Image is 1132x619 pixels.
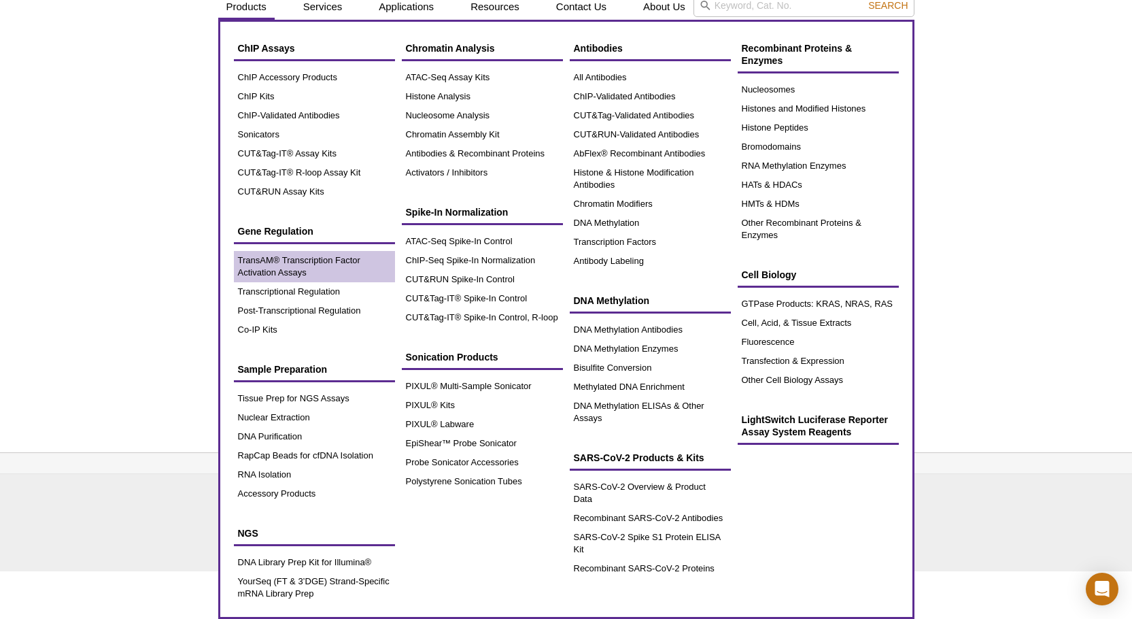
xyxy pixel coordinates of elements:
a: Other Recombinant Proteins & Enzymes [738,214,899,245]
a: YourSeq (FT & 3’DGE) Strand-Specific mRNA Library Prep [234,572,395,603]
span: Sample Preparation [238,364,328,375]
a: TransAM® Transcription Factor Activation Assays [234,251,395,282]
a: NGS [234,520,395,546]
span: Chromatin Analysis [406,43,495,54]
a: DNA Methylation [570,288,731,314]
a: CUT&Tag-IT® Spike-In Control, R-loop [402,308,563,327]
a: Histone & Histone Modification Antibodies [570,163,731,195]
a: Nucleosomes [738,80,899,99]
a: ChIP Assays [234,35,395,61]
a: DNA Methylation ELISAs & Other Assays [570,397,731,428]
a: CUT&RUN Assay Kits [234,182,395,201]
a: Nucleosome Analysis [402,106,563,125]
a: ATAC-Seq Spike-In Control [402,232,563,251]
span: Cell Biology [742,269,797,280]
a: HATs & HDACs [738,175,899,195]
a: DNA Methylation [570,214,731,233]
a: Antibody Labeling [570,252,731,271]
span: DNA Methylation [574,295,649,306]
a: SARS-CoV-2 Overview & Product Data [570,478,731,509]
a: Nuclear Extraction [234,408,395,427]
a: DNA Methylation Antibodies [570,320,731,339]
a: Histones and Modified Histones [738,99,899,118]
a: Methylated DNA Enrichment [570,378,731,397]
a: DNA Library Prep Kit for Illumina® [234,553,395,572]
a: PIXUL® Multi-Sample Sonicator [402,377,563,396]
a: AbFlex® Recombinant Antibodies [570,144,731,163]
a: Spike-In Normalization [402,199,563,225]
a: SARS-CoV-2 Products & Kits [570,445,731,471]
a: CUT&RUN Spike-In Control [402,270,563,289]
span: LightSwitch Luciferase Reporter Assay System Reagents [742,414,888,437]
a: PIXUL® Labware [402,415,563,434]
a: ChIP-Seq Spike-In Normalization [402,251,563,270]
a: Cell Biology [738,262,899,288]
a: Recombinant Proteins & Enzymes [738,35,899,73]
a: CUT&Tag-IT® Assay Kits [234,144,395,163]
a: Accessory Products [234,484,395,503]
a: ChIP-Validated Antibodies [234,106,395,125]
div: Open Intercom Messenger [1086,573,1118,605]
a: Transcriptional Regulation [234,282,395,301]
a: All Antibodies [570,68,731,87]
a: Other Cell Biology Assays [738,371,899,390]
a: Histone Peptides [738,118,899,137]
a: Polystyrene Sonication Tubes [402,472,563,491]
a: RNA Isolation [234,465,395,484]
a: CUT&Tag-IT® R-loop Assay Kit [234,163,395,182]
a: Activators / Inhibitors [402,163,563,182]
a: ChIP Accessory Products [234,68,395,87]
a: Chromatin Assembly Kit [402,125,563,144]
a: Recombinant SARS-CoV-2 Antibodies [570,509,731,528]
a: GTPase Products: KRAS, NRAS, RAS [738,295,899,314]
a: Transfection & Expression [738,352,899,371]
a: Sonication Products [402,344,563,370]
a: Bromodomains [738,137,899,156]
a: ChIP Kits [234,87,395,106]
a: Cell, Acid, & Tissue Extracts [738,314,899,333]
a: Chromatin Analysis [402,35,563,61]
a: ChIP-Validated Antibodies [570,87,731,106]
span: Antibodies [574,43,623,54]
a: Gene Regulation [234,218,395,244]
a: Transcription Factors [570,233,731,252]
a: CUT&RUN-Validated Antibodies [570,125,731,144]
a: DNA Methylation Enzymes [570,339,731,358]
a: PIXUL® Kits [402,396,563,415]
a: Fluorescence [738,333,899,352]
a: Co-IP Kits [234,320,395,339]
a: Histone Analysis [402,87,563,106]
a: Recombinant SARS-CoV-2 Proteins [570,559,731,578]
span: Spike-In Normalization [406,207,509,218]
a: Tissue Prep for NGS Assays [234,389,395,408]
a: Sonicators [234,125,395,144]
a: ATAC-Seq Assay Kits [402,68,563,87]
a: Bisulfite Conversion [570,358,731,378]
a: EpiShear™ Probe Sonicator [402,434,563,453]
a: RapCap Beads for cfDNA Isolation [234,446,395,465]
span: SARS-CoV-2 Products & Kits [574,452,704,463]
a: CUT&Tag-Validated Antibodies [570,106,731,125]
a: DNA Purification [234,427,395,446]
a: Chromatin Modifiers [570,195,731,214]
a: SARS-CoV-2 Spike S1 Protein ELISA Kit [570,528,731,559]
a: Sample Preparation [234,356,395,382]
a: Post-Transcriptional Regulation [234,301,395,320]
a: LightSwitch Luciferase Reporter Assay System Reagents [738,407,899,445]
a: Antibodies & Recombinant Proteins [402,144,563,163]
span: Recombinant Proteins & Enzymes [742,43,853,66]
span: NGS [238,528,258,539]
a: HMTs & HDMs [738,195,899,214]
span: Gene Regulation [238,226,313,237]
a: RNA Methylation Enzymes [738,156,899,175]
a: CUT&Tag-IT® Spike-In Control [402,289,563,308]
span: ChIP Assays [238,43,295,54]
a: Probe Sonicator Accessories [402,453,563,472]
a: Antibodies [570,35,731,61]
span: Sonication Products [406,352,498,363]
